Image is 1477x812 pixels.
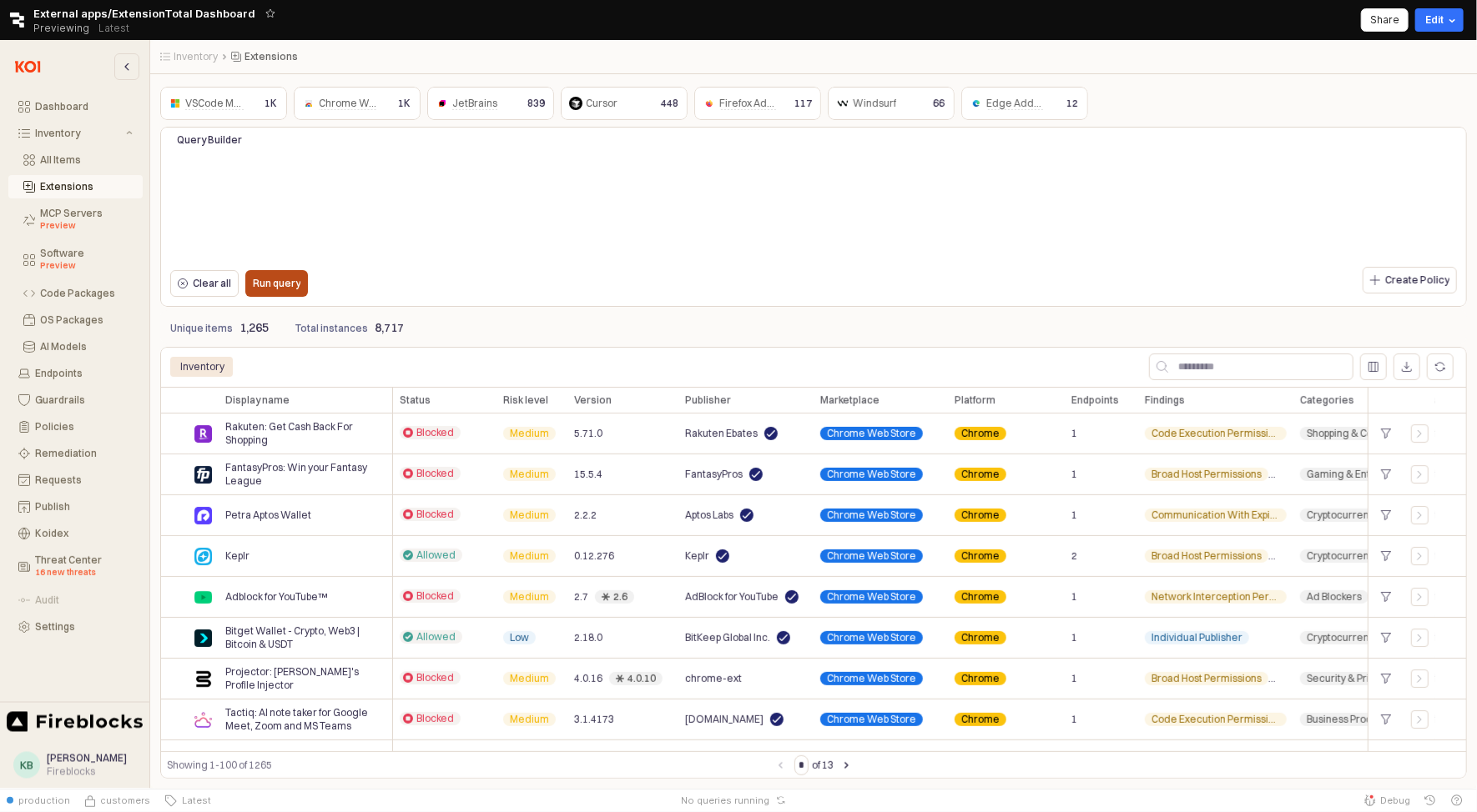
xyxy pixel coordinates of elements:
[8,175,143,198] button: Extensions
[157,789,218,812] button: Latest
[40,248,133,273] div: Software
[8,415,143,439] button: Policies
[225,420,386,447] span: Rakuten: Get Cash Back For Shopping
[1375,627,1398,649] div: +
[574,393,612,407] span: Version
[574,631,602,644] span: 2.18.0
[1363,267,1457,293] button: Create Policy
[685,631,770,644] span: BitKeep Global Inc.
[40,181,133,193] div: Extensions
[1375,749,1398,771] div: +
[1071,468,1077,481] span: 1
[961,713,1000,726] span: Chrome
[527,96,545,111] p: 839
[510,631,529,644] span: Low
[375,319,404,337] p: 8,717
[574,672,602,685] span: 4.0.16
[827,590,916,604] span: Chrome Web Store
[416,549,456,562] span: Allowed
[510,590,549,604] span: Medium
[1307,672,1391,685] span: Security & Privacy
[1375,586,1398,608] div: +
[8,242,143,278] button: Software
[961,509,1000,522] span: Chrome
[8,442,143,465] button: Remediation
[35,368,133,379] div: Endpoints
[225,706,386,733] span: Tactiq: AI note taker for Google Meet, Zoom and MS Teams
[1385,273,1449,287] p: Create Policy
[40,314,133,326] div: OS Packages
[20,757,33,774] div: KB
[1300,393,1354,407] span: Categories
[1444,789,1470,812] button: Help
[1152,590,1280,604] span: Network Interception Permissions
[1307,468,1397,481] span: Gaming & Entertainment
[812,757,834,774] label: of 13
[294,87,421,120] div: Chrome Web Store1K
[1375,545,1398,567] div: +
[160,50,1031,63] nav: Breadcrumbs
[961,549,1000,563] span: Chrome
[1071,427,1077,440] span: 1
[1307,549,1397,563] span: Cryptocurrency & Blockchain
[685,549,709,563] span: Keplr
[685,509,733,522] span: Aptos Labs
[1415,8,1464,32] button: Edit
[40,208,133,233] div: MCP Servers
[1375,668,1398,689] div: +
[613,590,628,604] div: 2.6
[681,794,769,807] span: No queries running
[827,509,916,522] span: Chrome Web Store
[8,615,143,639] button: Settings
[35,501,133,513] div: Publish
[8,388,143,412] button: Guardrails
[1071,631,1077,644] span: 1
[40,288,133,299] div: Code Packages
[1152,549,1262,563] span: Broad Host Permissions
[18,794,70,807] span: production
[150,40,1477,789] main: App Body
[170,321,233,336] p: Unique items
[35,566,133,579] div: 16 new threats
[8,122,143,145] button: Inventory
[33,17,139,40] div: Previewing Latest
[1361,8,1409,32] button: Share app
[574,713,614,726] span: 3.1.4173
[1152,713,1280,726] span: Code Execution Permissions
[795,756,808,774] input: Page
[180,357,224,377] div: Inventory
[1152,631,1243,644] span: Individual Publisher
[1152,672,1262,685] span: Broad Host Permissions
[33,20,89,37] span: Previewing
[827,549,916,563] span: Chrome Web Store
[827,713,916,726] span: Chrome Web Store
[827,672,916,685] span: Chrome Web Store
[574,468,602,481] span: 15.5.4
[98,22,129,35] p: Latest
[8,148,143,172] button: All Items
[1375,504,1398,526] div: +
[8,308,143,332] button: OS Packages
[685,590,779,604] span: AdBlock for YouTube
[427,87,554,120] div: JetBrains839
[416,426,454,439] span: Blocked
[40,341,133,353] div: AI Models
[35,474,133,486] div: Requests
[1375,709,1398,730] div: +
[1071,549,1077,563] span: 2
[160,87,287,120] div: VSCode Marketplace1K
[510,672,549,685] span: Medium
[295,321,368,336] p: Total instances
[510,509,549,522] span: Medium
[416,630,456,644] span: Allowed
[574,509,597,522] span: 2.2.2
[773,795,789,805] button: Reset app state
[986,97,1055,110] span: Edge Add-ons
[1066,96,1078,111] p: 12
[510,713,549,726] span: Medium
[8,202,143,238] button: MCP Servers
[828,87,955,120] div: Windsurf66
[319,97,408,110] span: Chrome Web Store
[35,448,133,459] div: Remediation
[416,712,454,725] span: Blocked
